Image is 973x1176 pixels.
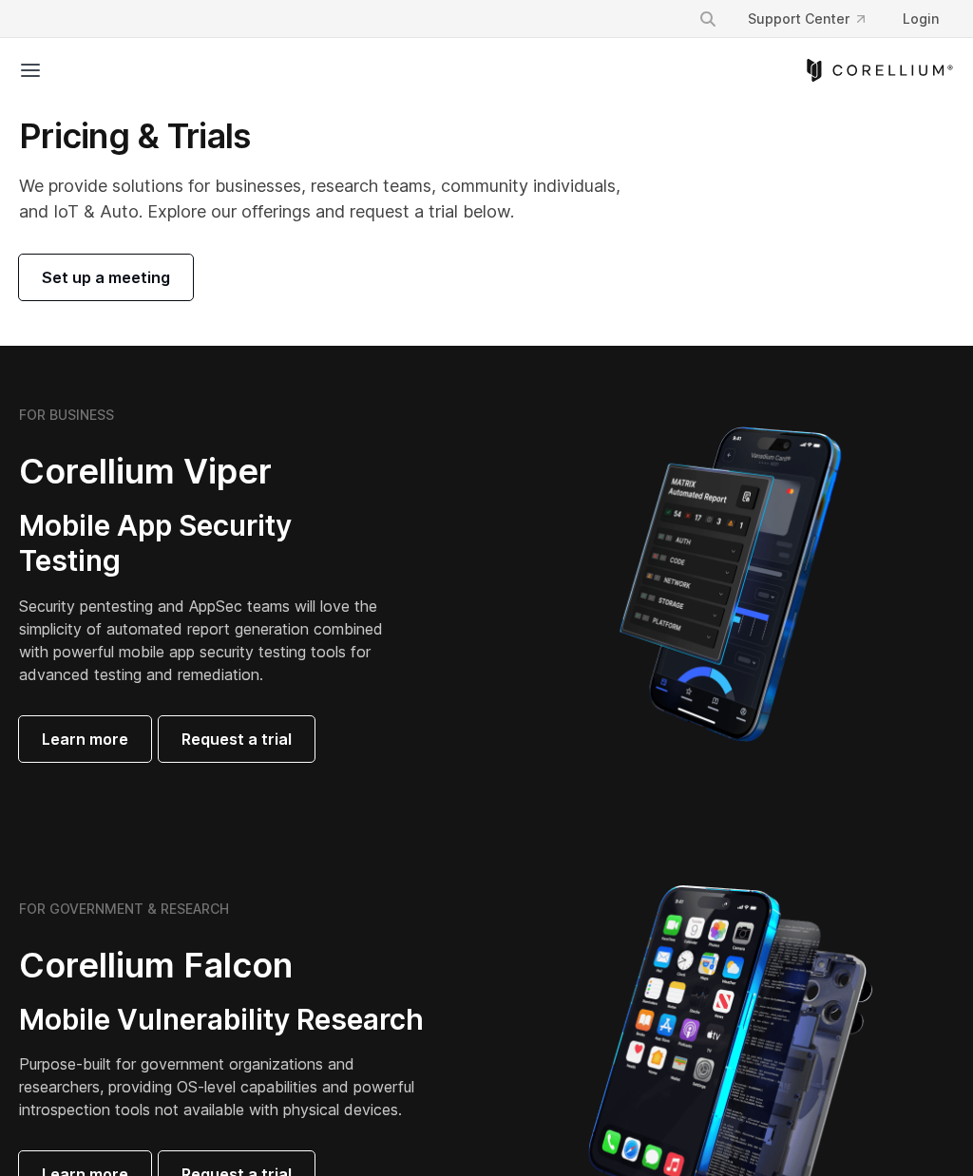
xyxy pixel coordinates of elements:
span: Set up a meeting [42,266,170,289]
p: We provide solutions for businesses, research teams, community individuals, and IoT & Auto. Explo... [19,173,630,224]
a: Request a trial [159,716,315,762]
img: Corellium MATRIX automated report on iPhone showing app vulnerability test results across securit... [587,418,873,750]
button: Search [691,2,725,36]
h1: Pricing & Trials [19,115,630,158]
p: Security pentesting and AppSec teams will love the simplicity of automated report generation comb... [19,595,395,686]
h3: Mobile Vulnerability Research [19,1002,441,1038]
h6: FOR GOVERNMENT & RESEARCH [19,901,229,918]
h3: Mobile App Security Testing [19,508,395,579]
a: Corellium Home [803,59,954,82]
h6: FOR BUSINESS [19,407,114,424]
span: Request a trial [181,728,292,750]
a: Set up a meeting [19,255,193,300]
h2: Corellium Falcon [19,944,441,987]
span: Learn more [42,728,128,750]
a: Support Center [733,2,880,36]
div: Navigation Menu [683,2,954,36]
a: Learn more [19,716,151,762]
h2: Corellium Viper [19,450,395,493]
p: Purpose-built for government organizations and researchers, providing OS-level capabilities and p... [19,1053,441,1121]
a: Login [887,2,954,36]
